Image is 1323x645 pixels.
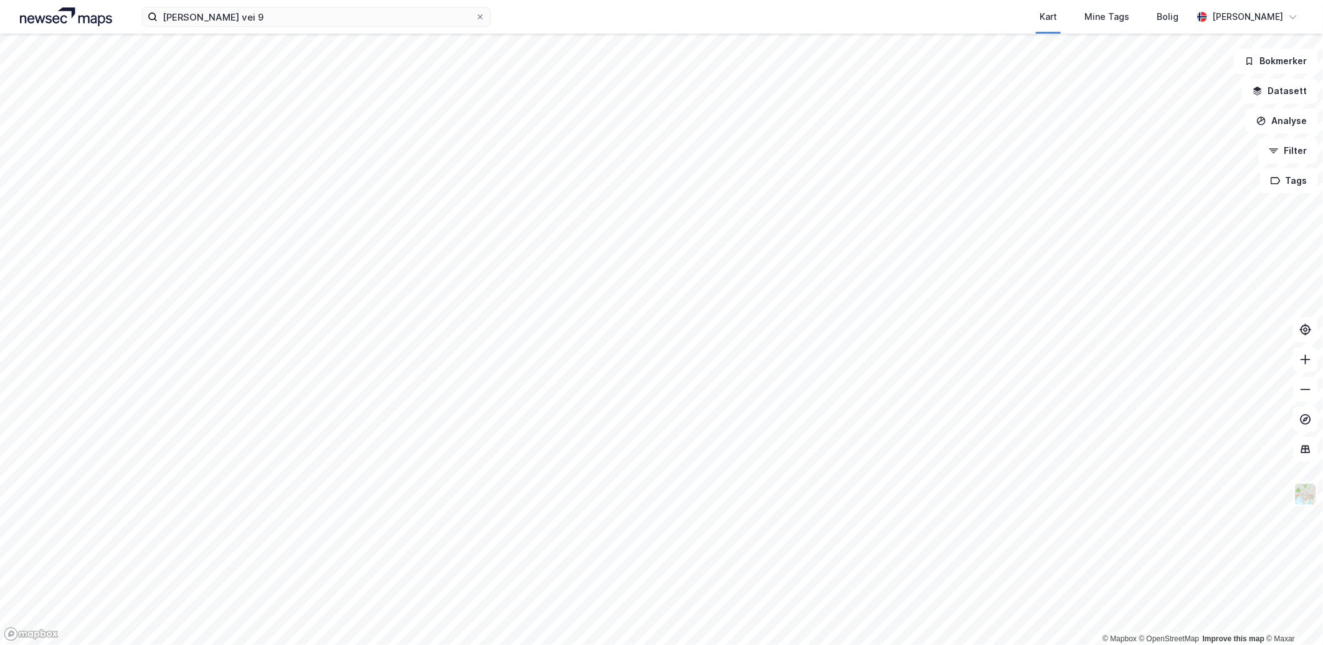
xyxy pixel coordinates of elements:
input: Søk på adresse, matrikkel, gårdeiere, leietakere eller personer [158,7,475,26]
div: Kart [1040,9,1057,24]
div: [PERSON_NAME] [1212,9,1283,24]
a: Improve this map [1203,634,1264,643]
div: Bolig [1157,9,1178,24]
div: Kontrollprogram for chat [1261,585,1323,645]
button: Bokmerker [1234,49,1318,74]
button: Analyse [1246,108,1318,133]
a: OpenStreetMap [1139,634,1200,643]
button: Filter [1258,138,1318,163]
button: Tags [1260,168,1318,193]
img: logo.a4113a55bc3d86da70a041830d287a7e.svg [20,7,112,26]
iframe: Chat Widget [1261,585,1323,645]
a: Mapbox [1102,634,1137,643]
img: Z [1294,482,1317,506]
button: Datasett [1242,79,1318,103]
div: Mine Tags [1084,9,1129,24]
a: Mapbox homepage [4,627,59,641]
